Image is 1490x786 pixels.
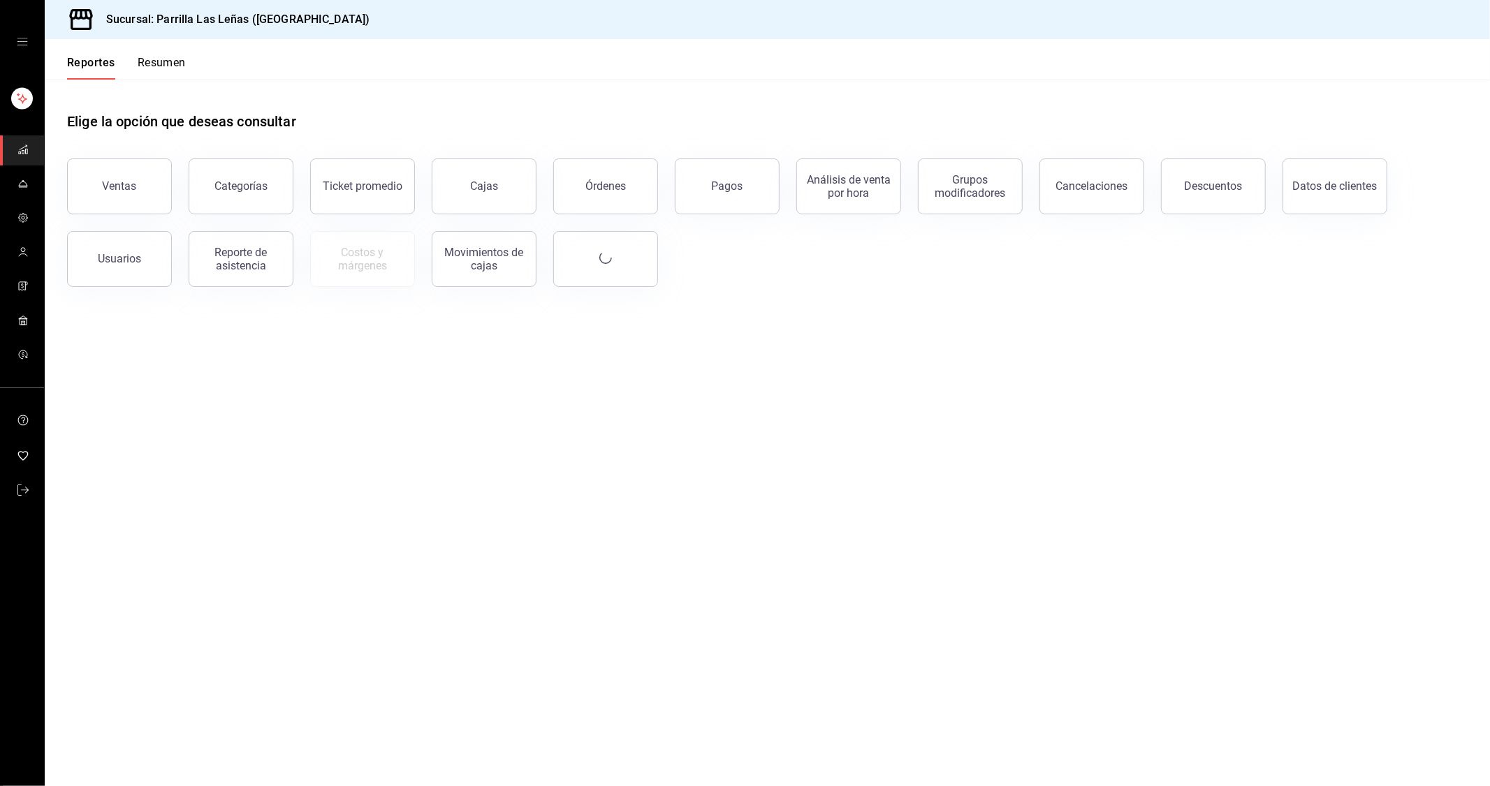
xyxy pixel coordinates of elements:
div: Pagos [712,179,743,193]
div: Grupos modificadores [927,173,1014,200]
button: Cancelaciones [1039,158,1144,214]
button: Datos de clientes [1283,158,1387,214]
div: Órdenes [585,179,626,193]
button: Usuarios [67,231,172,287]
div: Análisis de venta por hora [805,173,892,200]
div: Cancelaciones [1056,179,1128,193]
button: Ventas [67,158,172,214]
div: navigation tabs [67,56,186,80]
div: Datos de clientes [1293,179,1378,193]
div: Categorías [214,179,268,193]
a: Cajas [432,158,536,214]
button: Resumen [138,56,186,80]
button: Descuentos [1161,158,1266,214]
button: Reporte de asistencia [189,231,293,287]
button: Grupos modificadores [918,158,1023,214]
h3: Sucursal: Parrilla Las Leñas ([GEOGRAPHIC_DATA]) [95,11,370,28]
div: Costos y márgenes [319,246,406,272]
div: Cajas [470,178,499,195]
div: Reporte de asistencia [198,246,284,272]
button: Categorías [189,158,293,214]
button: Movimientos de cajas [432,231,536,287]
button: Pagos [675,158,780,214]
div: Ventas [103,179,137,193]
button: open drawer [17,36,28,47]
button: Ticket promedio [310,158,415,214]
div: Descuentos [1185,179,1243,193]
button: Análisis de venta por hora [796,158,901,214]
button: Reportes [67,56,115,80]
div: Ticket promedio [323,179,402,193]
div: Movimientos de cajas [441,246,527,272]
h1: Elige la opción que deseas consultar [67,111,296,132]
button: Contrata inventarios para ver este reporte [310,231,415,287]
div: Usuarios [98,252,141,265]
button: Órdenes [553,158,658,214]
